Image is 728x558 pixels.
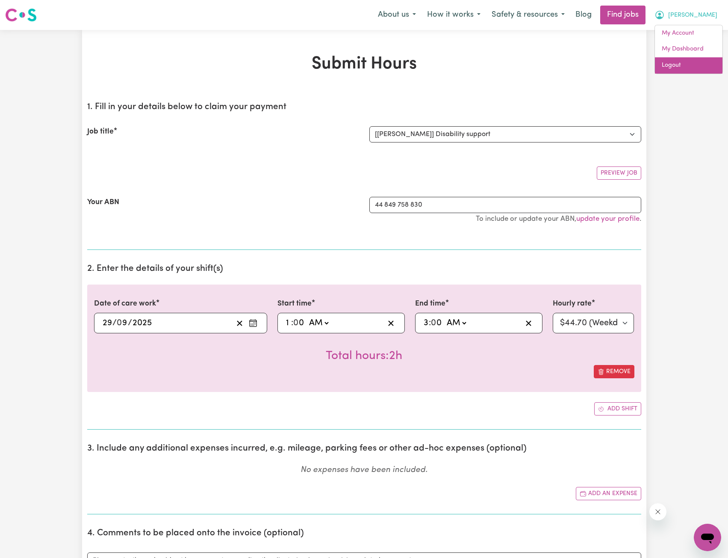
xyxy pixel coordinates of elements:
small: To include or update your ABN, . [476,215,641,223]
a: Logout [655,57,722,74]
h2: 4. Comments to be placed onto the invoice (optional) [87,528,641,539]
h2: 3. Include any additional expenses incurred, e.g. mileage, parking fees or other ad-hoc expenses ... [87,443,641,454]
label: Your ABN [87,197,119,208]
input: -- [102,317,112,329]
button: How it works [421,6,486,24]
input: -- [294,317,305,329]
button: Add another shift [594,402,641,416]
button: Add another expense [576,487,641,500]
input: -- [286,317,291,329]
button: Safety & resources [486,6,570,24]
a: My Dashboard [655,41,722,57]
button: My Account [649,6,723,24]
a: Find jobs [600,6,645,24]
span: : [429,318,431,328]
span: 0 [293,319,298,327]
span: : [291,318,293,328]
input: ---- [132,317,152,329]
span: Need any help? [5,6,52,13]
h2: 1. Fill in your details below to claim your payment [87,102,641,113]
input: -- [117,317,128,329]
label: Start time [277,298,312,309]
span: 0 [117,319,122,327]
a: Blog [570,6,597,24]
div: My Account [654,25,723,74]
em: No expenses have been included. [301,466,427,474]
label: Hourly rate [553,298,592,309]
iframe: Close message [649,503,666,520]
h2: 2. Enter the details of your shift(s) [87,264,641,274]
button: About us [372,6,421,24]
h1: Submit Hours [87,54,641,74]
span: Total hours worked: 2 hours [326,350,402,362]
input: -- [423,317,429,329]
label: Date of care work [94,298,156,309]
button: Enter the date of care work [246,317,260,329]
a: Careseekers logo [5,5,37,25]
input: -- [431,317,442,329]
span: 0 [431,319,436,327]
a: My Account [655,25,722,42]
iframe: Button to launch messaging window [694,524,721,551]
span: [PERSON_NAME] [668,11,717,20]
label: Job title [87,126,114,137]
span: / [112,318,117,328]
button: Clear date [233,317,246,329]
label: End time [415,298,445,309]
button: Preview Job [597,166,641,180]
span: / [128,318,132,328]
button: Remove this shift [594,365,634,378]
a: update your profile [576,215,640,223]
img: Careseekers logo [5,7,37,23]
